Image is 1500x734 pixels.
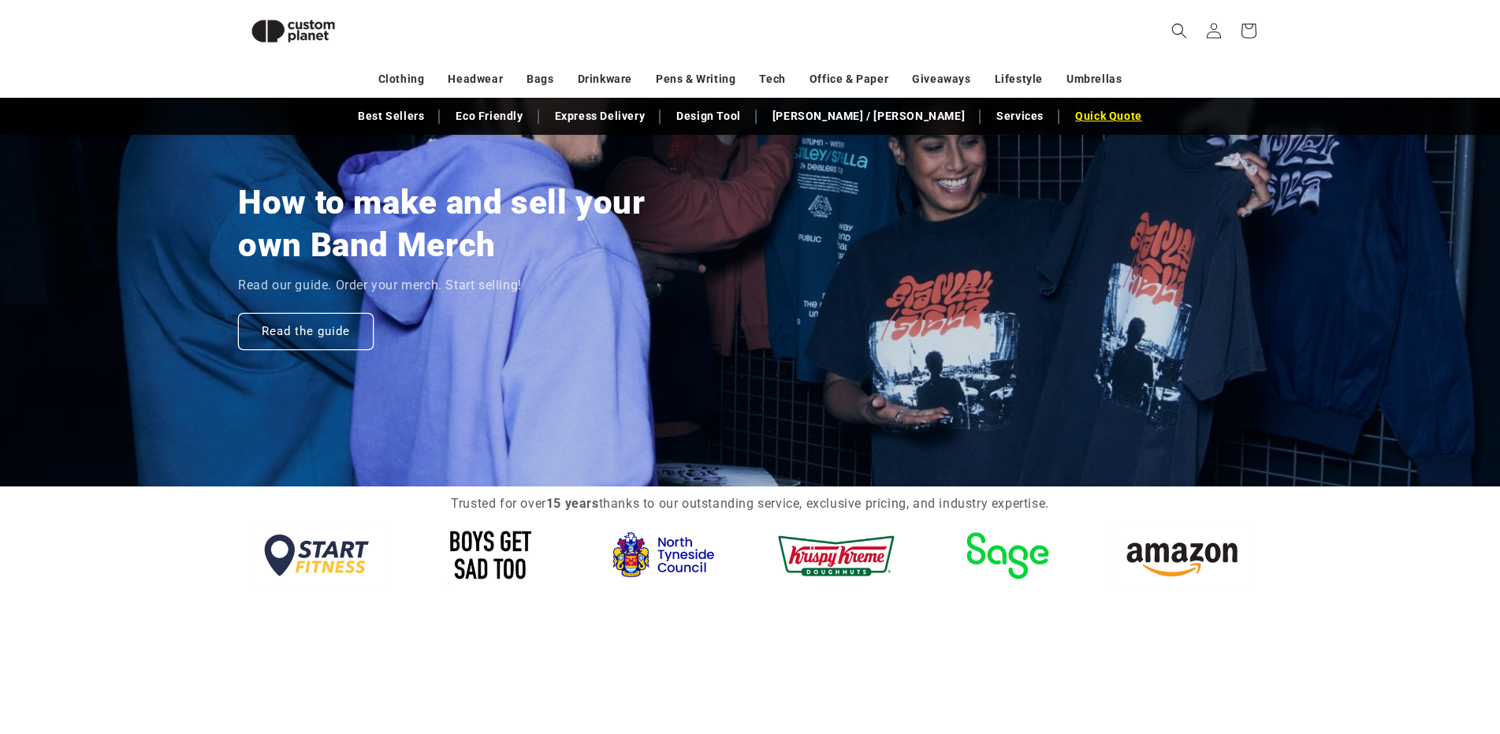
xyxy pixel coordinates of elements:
[988,102,1051,130] a: Services
[443,493,1058,516] p: Trusted for over thanks to our outstanding service, exclusive pricing, and industry expertise.
[765,102,973,130] a: [PERSON_NAME] / [PERSON_NAME]
[1421,658,1500,734] iframe: Chat Widget
[912,65,970,93] a: Giveaways
[546,496,599,511] strong: 15 years
[350,102,432,130] a: Best Sellers
[527,65,553,93] a: Bags
[448,102,530,130] a: Eco Friendly
[448,65,503,93] a: Headwear
[810,65,888,93] a: Office & Paper
[668,102,749,130] a: Design Tool
[759,65,785,93] a: Tech
[1067,102,1150,130] a: Quick Quote
[378,65,425,93] a: Clothing
[238,181,668,266] h2: How to make and sell your own Band Merch
[238,313,374,350] a: Read the guide
[238,274,522,297] p: Read our guide. Order your merch. Start selling!
[995,65,1043,93] a: Lifestyle
[238,6,348,56] img: Custom Planet
[1066,65,1122,93] a: Umbrellas
[578,65,632,93] a: Drinkware
[547,102,653,130] a: Express Delivery
[656,65,735,93] a: Pens & Writing
[1162,13,1197,48] summary: Search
